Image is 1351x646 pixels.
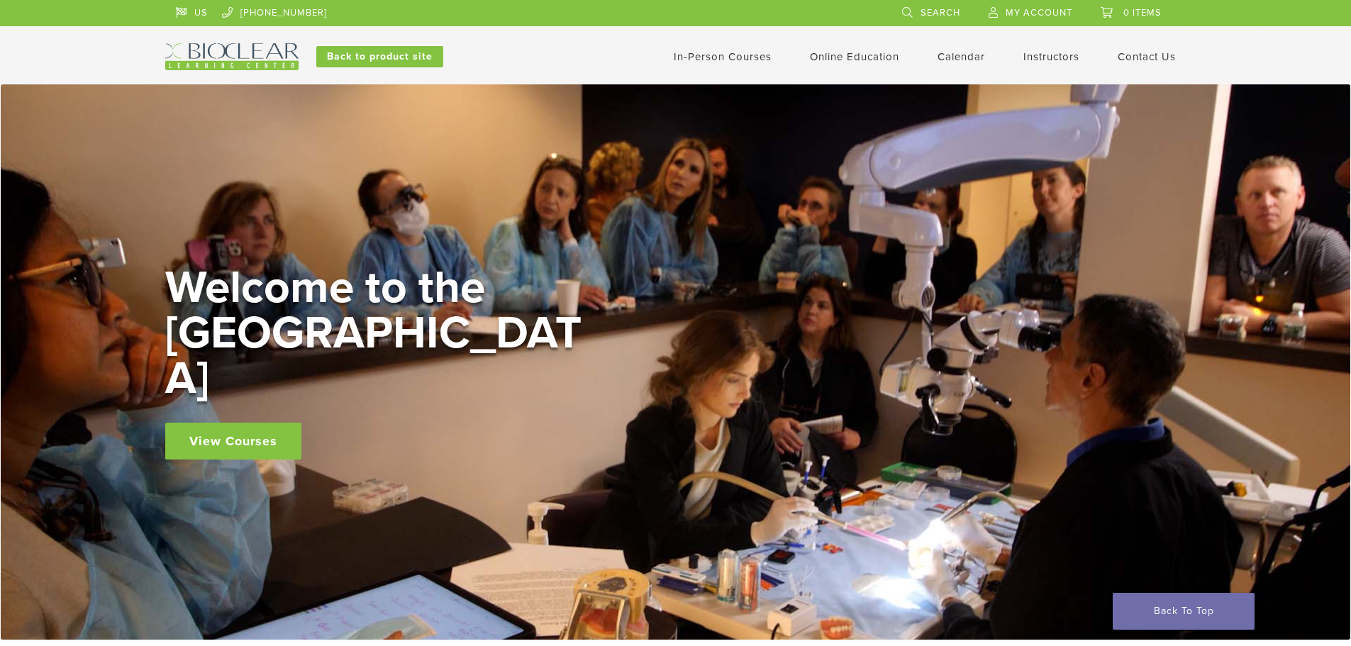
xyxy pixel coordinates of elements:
[165,423,301,460] a: View Courses
[810,50,899,63] a: Online Education
[1118,50,1176,63] a: Contact Us
[674,50,772,63] a: In-Person Courses
[938,50,985,63] a: Calendar
[316,46,443,67] a: Back to product site
[1023,50,1079,63] a: Instructors
[1113,593,1255,630] a: Back To Top
[921,7,960,18] span: Search
[165,43,299,70] img: Bioclear
[1006,7,1072,18] span: My Account
[165,265,591,401] h2: Welcome to the [GEOGRAPHIC_DATA]
[1123,7,1162,18] span: 0 items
